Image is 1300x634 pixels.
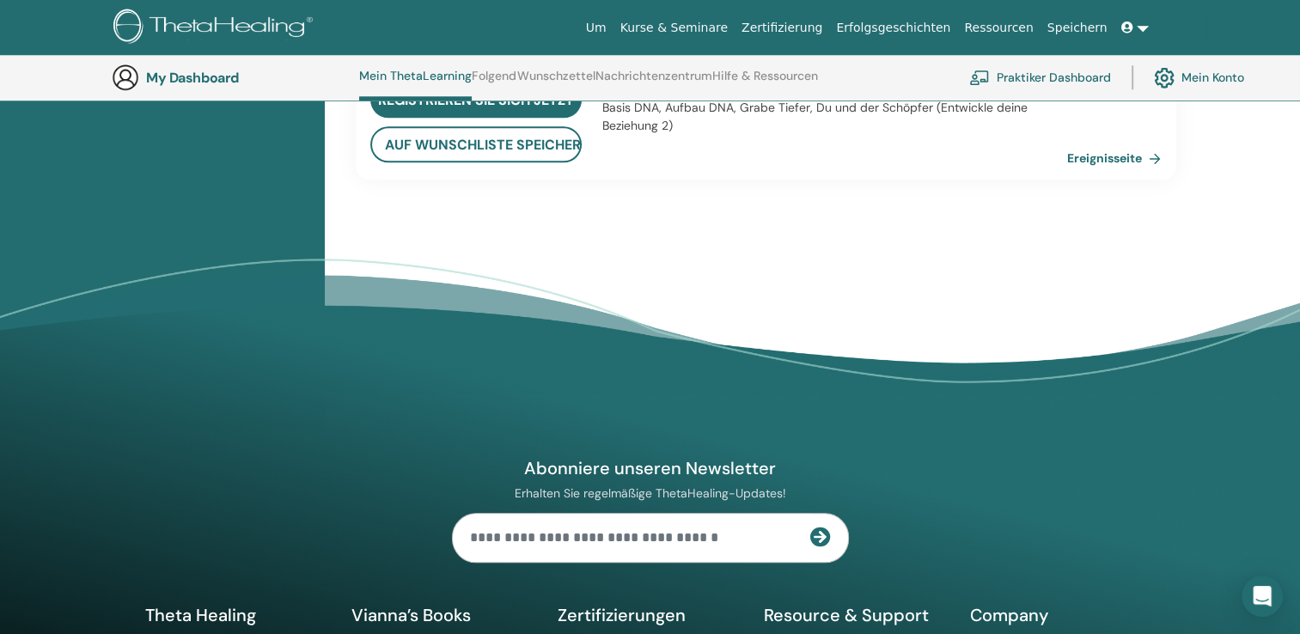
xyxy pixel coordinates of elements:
p: Basis DNA, Aufbau DNA, Grabe Tiefer, Du und der Schöpfer (Entwickle deine Beziehung 2) [602,99,1067,135]
a: Praktiker Dashboard [969,58,1111,96]
h5: Company [970,604,1156,626]
a: Nachrichtenzentrum [595,69,712,96]
img: logo.png [113,9,319,47]
a: Folgend [472,69,516,96]
span: Registrieren Sie sich jetzt [378,91,574,109]
h4: Abonniere unseren Newsletter [452,457,849,479]
div: Open Intercom Messenger [1242,576,1283,617]
img: cog.svg [1154,63,1175,92]
a: Ereignisseite [1067,145,1168,171]
a: Wunschzettel [517,69,595,96]
a: Zertifizierung [735,12,829,44]
h5: Zertifizierungen [558,604,743,626]
a: Speichern [1041,12,1114,44]
a: Mein ThetaLearning [359,69,472,101]
a: Kurse & Seminare [613,12,735,44]
h5: Vianna’s Books [351,604,537,626]
h5: Resource & Support [764,604,949,626]
button: auf Wunschliste speichern [370,126,582,162]
img: generic-user-icon.jpg [112,64,139,91]
a: Ressourcen [957,12,1040,44]
img: chalkboard-teacher.svg [969,70,990,85]
p: Erhalten Sie regelmäßige ThetaHealing-Updates! [452,485,849,501]
a: Erfolgsgeschichten [829,12,957,44]
h3: My Dashboard [146,70,318,86]
a: Um [579,12,613,44]
a: Hilfe & Ressourcen [712,69,818,96]
a: Mein Konto [1154,58,1244,96]
h5: Theta Healing [145,604,331,626]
